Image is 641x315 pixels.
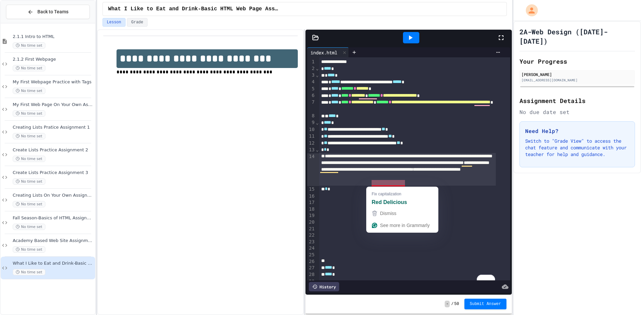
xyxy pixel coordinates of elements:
[464,299,506,309] button: Submit Answer
[307,133,315,140] div: 11
[13,147,94,153] span: Create Lists Practice Assignment 2
[13,269,45,275] span: No time set
[525,127,629,135] h3: Need Help?
[319,57,510,286] div: To enrich screen reader interactions, please activate Accessibility in Grammarly extension settings
[13,193,94,198] span: Creating Lists On Your Own Assignment
[13,88,45,94] span: No time set
[307,212,315,219] div: 19
[108,5,279,13] span: What I Like to Eat and Drink-Basic HTML Web Page Assignment
[13,42,45,49] span: No time set
[307,265,315,271] div: 27
[13,65,45,71] span: No time set
[307,219,315,226] div: 20
[13,57,94,62] span: 2.1.2 First Webpage
[519,57,635,66] h2: Your Progress
[519,108,635,116] div: No due date set
[307,119,315,126] div: 9
[13,178,45,185] span: No time set
[454,301,459,307] span: 50
[307,47,349,57] div: index.html
[307,147,315,153] div: 13
[13,261,94,266] span: What I Like to Eat and Drink-Basic HTML Web Page Assignment
[6,5,90,19] button: Back to Teams
[315,147,319,152] span: Fold line
[13,102,94,108] span: My First Web Page On Your Own Assignment
[13,156,45,162] span: No time set
[307,245,315,252] div: 24
[307,271,315,278] div: 28
[315,72,319,78] span: Fold line
[445,301,450,307] span: -
[307,99,315,113] div: 7
[307,92,315,99] div: 6
[521,71,633,77] div: [PERSON_NAME]
[307,49,341,56] div: index.html
[519,3,540,18] div: My Account
[470,301,501,307] span: Submit Answer
[307,72,315,79] div: 3
[307,113,315,119] div: 8
[102,18,126,27] button: Lesson
[315,120,319,125] span: Fold line
[13,79,94,85] span: My First Webpage Practice with Tags
[307,232,315,239] div: 22
[307,79,315,85] div: 4
[13,201,45,207] span: No time set
[519,96,635,105] h2: Assignment Details
[525,138,629,158] p: Switch to "Grade View" to access the chat feature and communicate with your teacher for help and ...
[307,126,315,133] div: 10
[307,278,315,285] div: 29
[309,282,339,291] div: History
[307,252,315,258] div: 25
[307,86,315,92] div: 5
[315,66,319,71] span: Fold line
[307,206,315,213] div: 18
[13,34,94,40] span: 2.1.1 Intro to HTML
[127,18,148,27] button: Grade
[307,226,315,232] div: 21
[37,8,68,15] span: Back to Teams
[307,140,315,147] div: 12
[307,65,315,72] div: 2
[13,246,45,253] span: No time set
[13,170,94,176] span: Create Lists Practice Assignment 3
[307,153,315,186] div: 14
[307,239,315,245] div: 23
[521,78,633,83] div: [EMAIL_ADDRESS][DOMAIN_NAME]
[519,27,635,46] h1: 2A-Web Design ([DATE]-[DATE])
[13,238,94,244] span: Academy Based Web Site Assignment
[307,59,315,65] div: 1
[451,301,453,307] span: /
[13,224,45,230] span: No time set
[307,258,315,265] div: 26
[13,215,94,221] span: Fall Season-Basics of HTML Assignment
[307,186,315,193] div: 15
[13,133,45,139] span: No time set
[307,193,315,200] div: 16
[307,199,315,206] div: 17
[13,125,94,130] span: Creating Lists Pratice Assignment 1
[13,110,45,117] span: No time set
